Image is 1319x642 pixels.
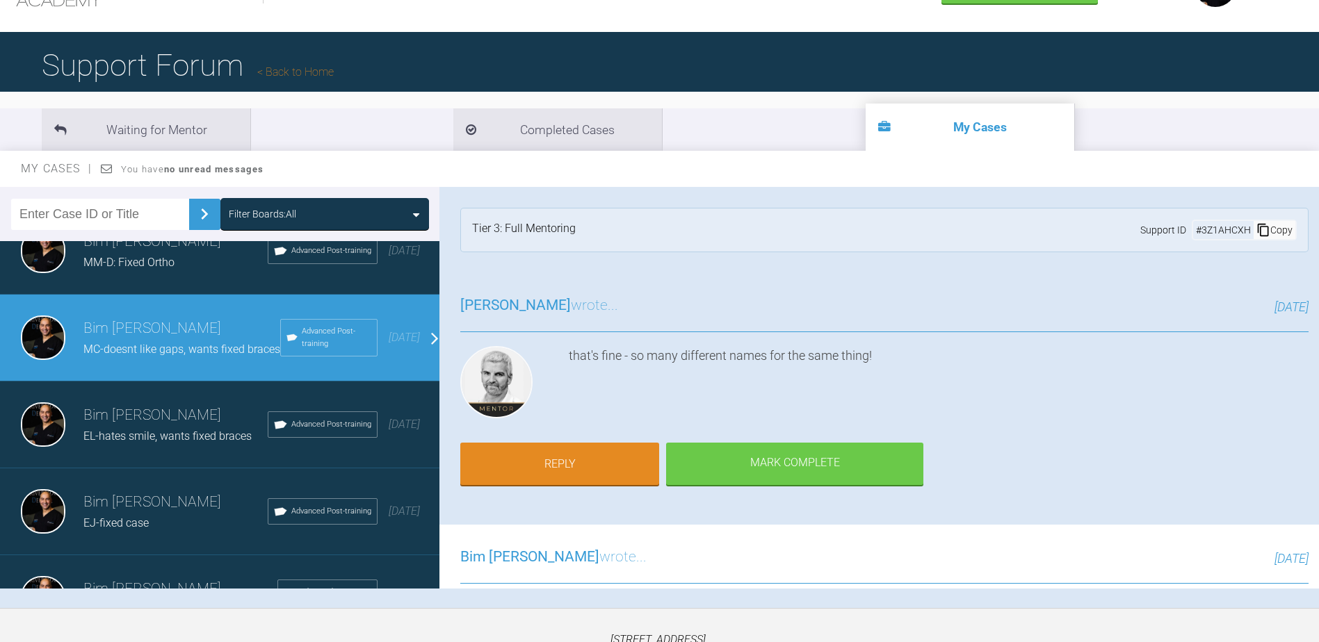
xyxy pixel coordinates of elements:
[389,504,420,518] span: [DATE]
[21,162,92,175] span: My Cases
[460,297,571,313] span: [PERSON_NAME]
[1254,221,1295,239] div: Copy
[257,65,334,79] a: Back to Home
[1140,222,1186,238] span: Support ID
[291,505,371,518] span: Advanced Post-training
[121,164,264,174] span: You have
[83,343,280,356] span: MC-doesnt like gaps, wants fixed braces
[460,346,533,418] img: Ross Hobson
[42,108,250,151] li: Waiting for Mentor
[460,294,618,318] h3: wrote...
[389,244,420,257] span: [DATE]
[666,443,923,486] div: Mark Complete
[83,429,252,443] span: EL-hates smile, wants fixed braces
[302,325,371,350] span: Advanced Post-training
[460,545,647,569] h3: wrote...
[164,164,264,174] strong: no unread messages
[389,418,420,431] span: [DATE]
[193,203,216,225] img: chevronRight.28bd32b0.svg
[21,576,65,620] img: Bim Sawhney
[1275,299,1309,314] span: [DATE]
[83,491,268,514] h3: Bim [PERSON_NAME]
[21,402,65,447] img: Bim Sawhney
[229,206,296,222] div: Filter Boards: All
[21,315,65,360] img: Bim Sawhney
[83,577,277,601] h3: Bim [PERSON_NAME]
[83,230,268,254] h3: Bim [PERSON_NAME]
[453,108,662,151] li: Completed Cases
[460,548,599,565] span: Bim [PERSON_NAME]
[83,404,268,427] h3: Bim [PERSON_NAME]
[1275,551,1309,566] span: [DATE]
[11,199,189,230] input: Enter Case ID or Title
[21,229,65,273] img: Bim Sawhney
[83,516,149,529] span: EJ-fixed case
[291,245,371,257] span: Advanced Post-training
[569,346,1309,424] div: that's fine - so many different names for the same thing!
[83,256,175,269] span: MM-D: Fixed Ortho
[83,317,280,340] h3: Bim [PERSON_NAME]
[42,41,334,90] h1: Support Forum
[291,418,371,431] span: Advanced Post-training
[472,220,576,240] div: Tier 3: Full Mentoring
[389,331,420,344] span: [DATE]
[460,443,659,486] a: Reply
[1193,222,1254,238] div: # 3Z1AHCXH
[866,104,1074,151] li: My Cases
[21,489,65,534] img: Bim Sawhney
